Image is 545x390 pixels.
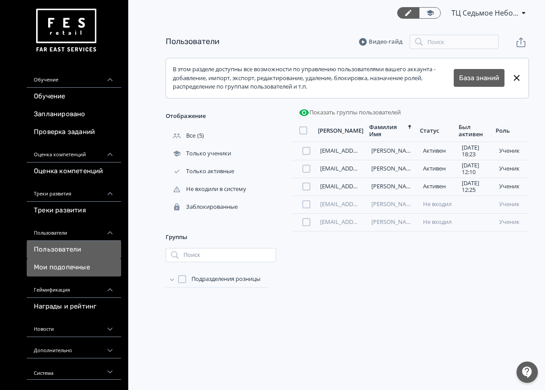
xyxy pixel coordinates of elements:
div: Обучение [27,66,121,88]
div: Все [166,132,197,140]
a: Переключиться в режим ученика [419,7,441,19]
a: [PERSON_NAME] [371,182,416,190]
a: Пользователи [166,37,220,46]
div: [DATE] 18:23 [462,144,492,158]
div: Не входил [423,201,453,208]
div: Только активные [166,167,236,175]
a: Запланировано [27,106,121,123]
a: [EMAIL_ADDRESS][DOMAIN_NAME] [320,200,414,208]
a: Треки развития [27,202,121,219]
div: Активен [423,147,453,154]
div: Активен [423,165,453,172]
a: Награды и рейтинг [27,298,121,316]
div: [DATE] 12:25 [462,180,492,194]
a: Обучение [27,88,121,106]
a: Видео-гайд [359,37,403,46]
div: ученик [499,165,525,172]
a: [PERSON_NAME] [371,218,416,226]
a: [PERSON_NAME] [371,146,416,154]
div: [PERSON_NAME] [318,127,363,134]
div: Дополнительно [27,337,121,358]
a: [EMAIL_ADDRESS][DOMAIN_NAME] [320,182,414,190]
div: Фамилия Имя [369,123,405,138]
div: Не входил [423,219,453,226]
div: Треки развития [27,180,121,202]
div: ученик [499,183,525,190]
div: Геймификация [27,276,121,298]
a: Пользователи [27,241,121,259]
div: ученик [499,219,525,226]
div: [DATE] 12:10 [462,162,492,176]
a: Проверка заданий [27,123,121,141]
button: База знаний [454,69,504,87]
div: ученик [499,147,525,154]
div: Пользователи [27,219,121,241]
div: Статус [420,127,439,134]
div: Оценка компетенций [27,141,121,162]
a: Мои подопечные [27,259,121,276]
div: Новости [27,316,121,337]
div: Был активен [459,123,485,138]
a: [EMAIL_ADDRESS][DOMAIN_NAME] [320,164,414,172]
a: [PERSON_NAME] [371,200,416,208]
div: Отображение [166,106,276,127]
svg: Экспорт пользователей файлом [516,37,526,48]
div: (5) [166,127,276,145]
div: Группы [166,227,276,248]
a: База знаний [459,73,499,83]
span: Подразделения розницы [191,275,260,284]
a: [EMAIL_ADDRESS][DOMAIN_NAME] [320,146,414,154]
div: Не входили в систему [166,185,248,193]
div: Активен [423,183,453,190]
span: ТЦ Седьмое Небо Нижний Новгород МО 6212027 [451,8,518,18]
div: Система [27,358,121,380]
div: Заблокированные [166,203,240,211]
div: Только ученики [166,150,233,158]
a: Оценка компетенций [27,162,121,180]
div: ученик [499,201,525,208]
div: Роль [496,127,510,134]
img: https://files.teachbase.ru/system/account/57463/logo/medium-936fc5084dd2c598f50a98b9cbe0469a.png [34,5,98,56]
a: [EMAIL_ADDRESS][DOMAIN_NAME] [320,218,414,226]
button: Показать группы пользователей [297,106,403,120]
div: В этом разделе доступны все возможности по управлению пользователями вашего аккаунта - добавление... [173,65,454,91]
a: [PERSON_NAME] [371,164,416,172]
